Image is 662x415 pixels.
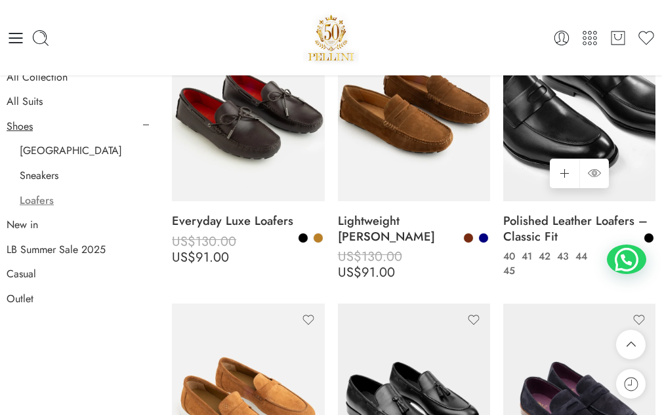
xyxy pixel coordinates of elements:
a: Black [643,232,655,244]
span: US$ [338,263,362,282]
a: LB Summer Sale 2025 [7,243,106,256]
a: 43 [554,249,572,264]
a: Sneakers [20,169,58,182]
a: QUICK SHOP [579,159,609,188]
span: US$ [338,247,362,266]
a: Navy [478,232,489,244]
a: Login / Register [552,29,571,47]
a: Everyday Luxe Loafers [172,208,324,234]
a: All Suits [7,95,43,108]
bdi: 91.00 [338,263,395,282]
a: Black [297,232,309,244]
a: Shoes [7,120,33,133]
bdi: 130.00 [338,247,402,266]
a: Wishlist [637,29,655,47]
a: 44 [572,249,590,264]
a: Loafers [20,194,54,207]
a: 40 [500,249,518,264]
a: Casual [7,267,36,281]
a: Select options for “Polished Leather Loafers – Classic Fit” [550,159,579,188]
bdi: 120.00 [503,247,568,266]
a: Brown [463,232,474,244]
a: Camel [312,232,324,244]
a: [GEOGRAPHIC_DATA] [20,144,122,157]
img: Pellini [303,10,360,66]
a: Pellini - [303,10,360,66]
a: All Collection [7,71,68,84]
a: Cart [609,29,627,47]
bdi: 130.00 [172,232,236,251]
span: US$ [172,232,196,251]
a: 41 [518,249,535,264]
a: 42 [535,249,554,264]
a: Polished Leather Loafers – Classic Fit [503,208,655,250]
span: US$ [503,247,527,266]
a: New in [7,218,38,231]
bdi: 91.00 [172,248,229,267]
a: Lightweight [PERSON_NAME] [338,208,490,250]
a: 45 [500,264,518,279]
a: Outlet [7,292,33,306]
span: US$ [172,248,196,267]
